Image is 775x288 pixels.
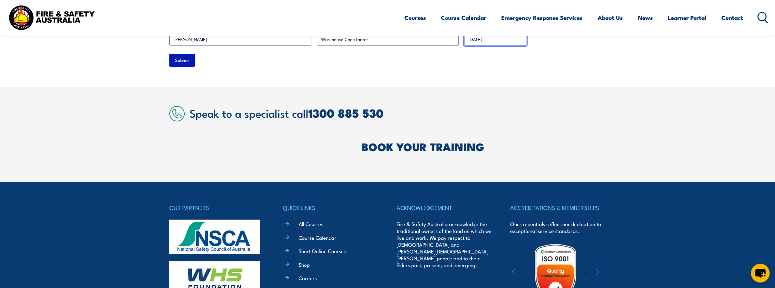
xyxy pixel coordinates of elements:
a: Courses [404,9,426,27]
a: Learner Portal [668,9,706,27]
a: Emergency Response Services [501,9,583,27]
input: Submit [169,54,195,67]
h2: Speak to a specialist call [189,107,606,119]
img: ewpa-logo [586,261,645,285]
a: Shop [299,261,310,268]
a: Careers [299,274,317,282]
input: dd/mm/yyyy [464,32,526,45]
p: Fire & Safety Australia acknowledge the traditional owners of the land on which we live and work.... [397,221,492,269]
a: Course Calendar [299,234,336,241]
button: chat-button [751,264,770,283]
a: News [638,9,653,27]
a: About Us [598,9,623,27]
h4: QUICK LINKS [283,203,378,212]
img: nsca-logo-footer [169,220,260,254]
a: Contact [721,9,743,27]
a: 1300 885 530 [308,104,384,122]
h4: ACCREDITATIONS & MEMBERSHIPS [510,203,606,212]
a: All Courses [299,220,323,227]
h4: ACKNOWLEDGEMENT [397,203,492,212]
p: Our credentials reflect our dedication to exceptional service standards. [510,221,606,234]
a: Short Online Courses [299,247,346,254]
h2: BOOK YOUR TRAINING [362,142,606,151]
h4: OUR PARTNERS [169,203,265,212]
a: Course Calendar [441,9,486,27]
